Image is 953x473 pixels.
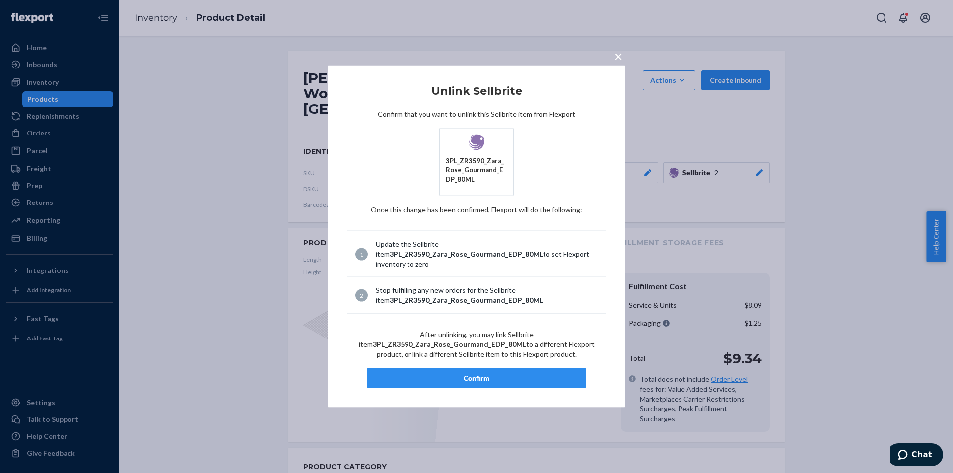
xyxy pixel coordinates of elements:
div: Confirm [375,373,578,383]
div: 1 [355,248,368,260]
span: 3PL_ZR3590_Zara_Rose_Gourmand_EDP_80ML [390,296,543,304]
h2: Unlink Sellbrite [347,85,606,97]
p: Once this change has been confirmed, Flexport will do the following : [347,205,606,215]
span: × [614,47,622,64]
div: Stop fulfilling any new orders for the Sellbrite item [376,285,598,305]
p: After unlinking, you may link Sellbrite item to a different Flexport product, or link a different... [347,330,606,359]
div: 3PL_ZR3590_Zara_Rose_Gourmand_EDP_80ML [446,156,507,184]
div: 2 [355,289,368,301]
p: Confirm that you want to unlink this Sellbrite item from Flexport [347,109,606,119]
iframe: Opens a widget where you can chat to one of our agents [890,443,943,468]
span: 3PL_ZR3590_Zara_Rose_Gourmand_EDP_80ML [373,340,526,348]
button: Confirm [367,368,586,388]
div: Update the Sellbrite item to set Flexport inventory to zero [376,239,598,269]
span: 3PL_ZR3590_Zara_Rose_Gourmand_EDP_80ML [390,250,543,258]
